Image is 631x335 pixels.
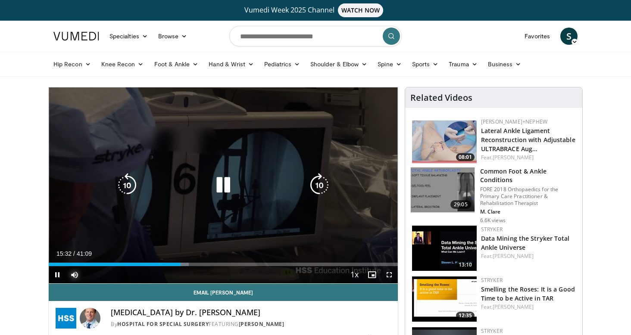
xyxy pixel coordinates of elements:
[203,56,259,73] a: Hand & Wrist
[481,154,575,161] div: Feat.
[53,32,99,40] img: VuMedi Logo
[412,226,477,271] a: 13:10
[480,217,506,224] p: 6.6K views
[338,3,384,17] span: WATCH NOW
[412,276,477,322] a: 12:35
[104,28,153,45] a: Specialties
[481,327,503,335] a: Stryker
[410,167,577,224] a: 29:05 Common Foot & Ankle Conditions FORE 2018 Orthopaedics for the Primary Care Practitioner & R...
[149,56,204,73] a: Foot & Ankle
[481,127,575,153] a: Lateral Ankle Ligament Reconstruction with Adjustable ULTRABRACE Aug…
[481,252,575,260] div: Feat.
[305,56,372,73] a: Shoulder & Elbow
[80,308,100,329] img: Avatar
[481,226,503,233] a: Stryker
[483,56,527,73] a: Business
[48,56,96,73] a: Hip Recon
[77,250,92,257] span: 41:09
[481,303,575,311] div: Feat.
[481,234,570,251] a: Data Mining the Stryker Total Ankle Universe
[481,276,503,284] a: Stryker
[111,308,391,317] h4: [MEDICAL_DATA] by Dr. [PERSON_NAME]
[239,320,284,328] a: [PERSON_NAME]
[259,56,305,73] a: Pediatrics
[456,312,475,319] span: 12:35
[49,266,66,283] button: Pause
[444,56,483,73] a: Trauma
[493,154,534,161] a: [PERSON_NAME]
[346,266,363,283] button: Playback Rate
[481,285,575,302] a: Smelling the Roses: It is a Good Time to be Active in TAR
[229,26,402,47] input: Search topics, interventions
[480,208,577,215] p: M. Clare
[480,186,577,207] p: FORE 2018 Orthopaedics for the Primary Care Practitioner & Rehabilitation Therapist
[410,93,472,103] h4: Related Videos
[519,28,555,45] a: Favorites
[55,3,576,17] a: Vumedi Week 2025 ChannelWATCH NOW
[363,266,381,283] button: Enable picture-in-picture mode
[56,250,72,257] span: 15:32
[111,320,391,328] div: By FEATURING
[411,167,475,212] img: 6ece7218-3b5d-40f5-ae19-d9dd7468f08b.150x105_q85_crop-smart_upscale.jpg
[412,118,477,163] a: 08:01
[49,263,398,266] div: Progress Bar
[480,167,577,184] h3: Common Foot & Ankle Conditions
[49,87,398,284] video-js: Video Player
[381,266,398,283] button: Fullscreen
[153,28,193,45] a: Browse
[407,56,444,73] a: Sports
[481,118,547,125] a: [PERSON_NAME]+Nephew
[412,226,477,271] img: e850a339-bace-4409-a791-c78595670531.150x105_q85_crop-smart_upscale.jpg
[456,153,475,161] span: 08:01
[412,118,477,163] img: 044b55f9-35d8-467a-a7ec-b25583c50434.150x105_q85_crop-smart_upscale.jpg
[450,200,471,209] span: 29:05
[56,308,76,329] img: Hospital for Special Surgery
[372,56,406,73] a: Spine
[412,276,477,322] img: 45d0a095-064c-4e69-8b5d-3f4ab8fccbc0.150x105_q85_crop-smart_upscale.jpg
[456,261,475,269] span: 13:10
[117,320,209,328] a: Hospital for Special Surgery
[560,28,578,45] a: S
[493,303,534,310] a: [PERSON_NAME]
[49,284,398,301] a: Email [PERSON_NAME]
[73,250,75,257] span: /
[66,266,83,283] button: Mute
[493,252,534,260] a: [PERSON_NAME]
[96,56,149,73] a: Knee Recon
